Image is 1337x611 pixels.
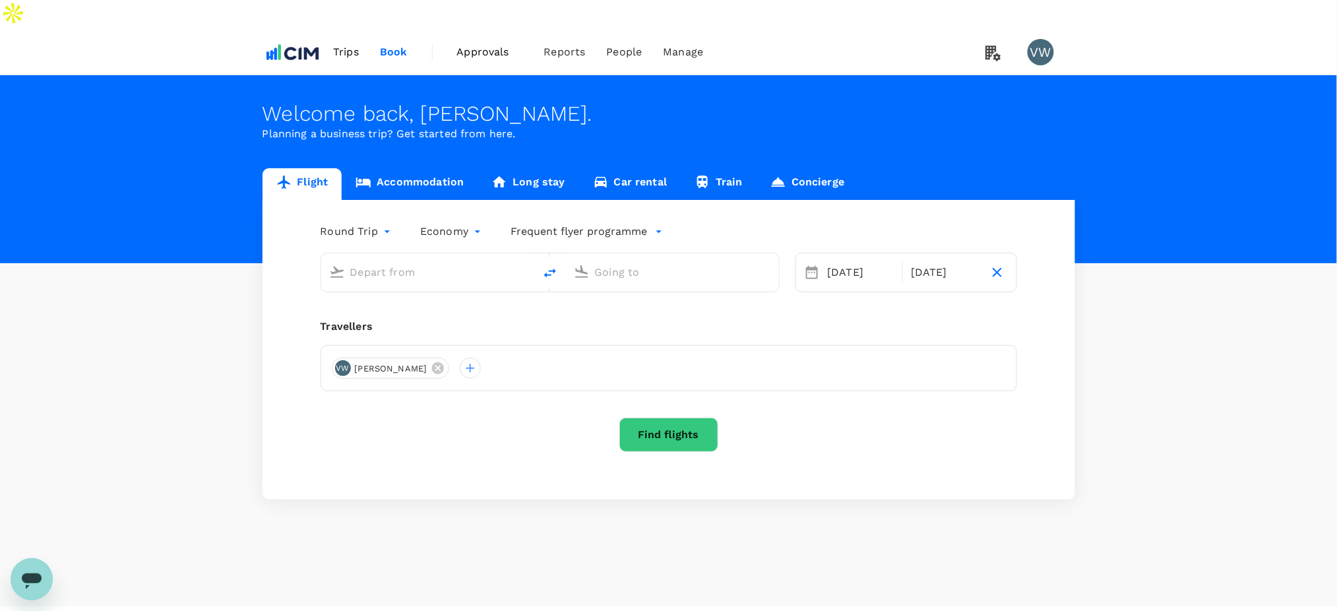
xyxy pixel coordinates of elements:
a: Flight [263,168,342,200]
div: VW [335,360,351,376]
input: Going to [595,262,751,282]
a: Train [681,168,757,200]
a: Long stay [478,168,578,200]
p: Frequent flyer programme [511,224,647,240]
div: VW [1028,39,1054,65]
div: Travellers [321,319,1017,335]
a: Trips [323,30,369,75]
iframe: Button to launch messaging window [11,558,53,600]
a: Concierge [757,168,858,200]
span: Trips [333,44,359,60]
a: Accommodation [342,168,478,200]
span: [PERSON_NAME] [347,362,435,375]
button: Open [525,271,528,273]
button: Find flights [619,418,718,452]
div: [DATE] [906,259,983,286]
a: Car rental [579,168,681,200]
div: Welcome back , [PERSON_NAME] . [263,102,1075,126]
p: Planning a business trip? Get started from here. [263,126,1075,142]
span: Reports [544,44,586,60]
div: [DATE] [823,259,900,286]
span: Book [380,44,408,60]
button: Open [770,271,772,273]
div: Round Trip [321,221,394,242]
span: Manage [663,44,703,60]
span: People [607,44,642,60]
button: Frequent flyer programme [511,224,663,240]
a: Approvals [447,30,534,75]
button: delete [534,257,566,289]
div: VW[PERSON_NAME] [332,358,450,379]
img: CIM ENVIRONMENTAL PTY LTD [263,38,323,67]
div: Economy [420,221,484,242]
span: Approvals [457,44,523,60]
a: Book [369,30,418,75]
input: Depart from [350,262,507,282]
